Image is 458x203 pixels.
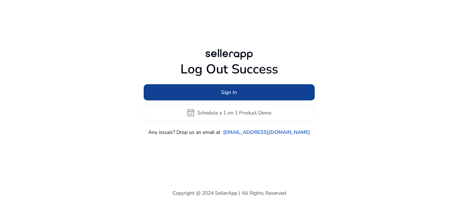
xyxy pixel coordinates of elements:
[144,84,315,100] button: Sign In
[148,128,220,136] p: Any issues? Drop us an email at
[187,108,195,117] span: event_available
[144,62,315,77] h1: Log Out Success
[223,128,310,136] a: [EMAIL_ADDRESS][DOMAIN_NAME]
[144,104,315,121] button: event_availableSchedule a 1 on 1 Product Demo
[221,89,237,96] span: Sign In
